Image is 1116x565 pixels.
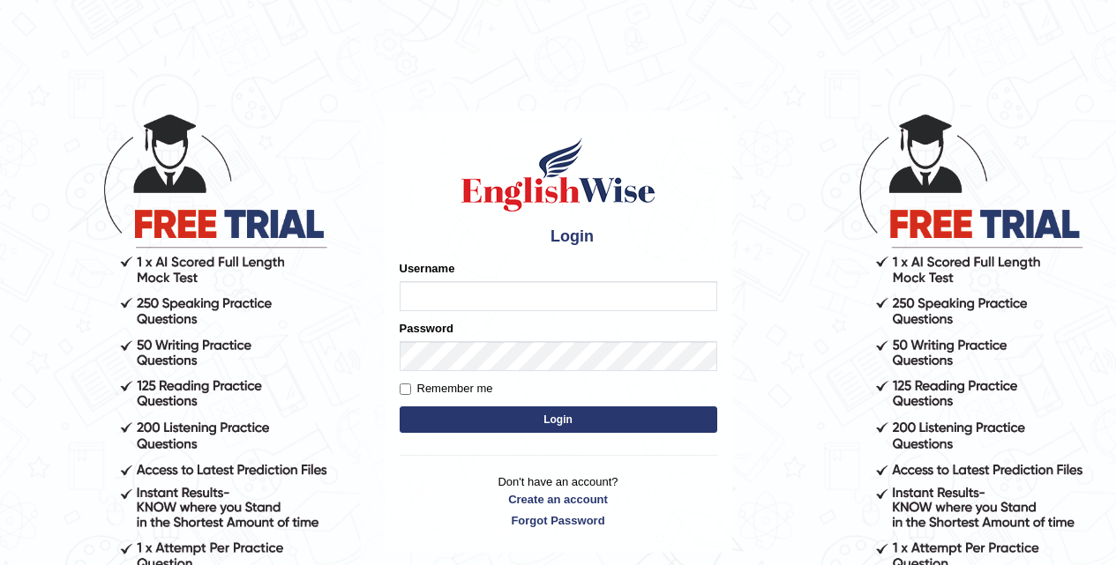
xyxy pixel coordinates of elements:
img: Logo of English Wise sign in for intelligent practice with AI [458,135,659,214]
a: Forgot Password [400,512,717,529]
p: Don't have an account? [400,473,717,528]
button: Login [400,406,717,433]
h4: Login [400,223,717,251]
label: Remember me [400,380,493,398]
input: Remember me [400,383,411,395]
label: Username [400,260,455,277]
label: Password [400,320,453,337]
a: Create an account [400,491,717,508]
